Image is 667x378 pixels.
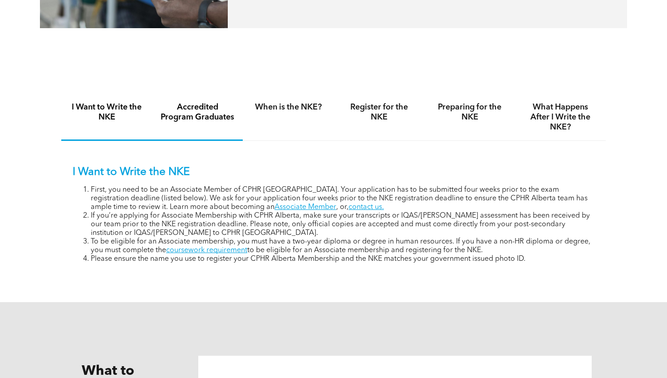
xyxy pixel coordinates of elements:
[91,186,594,212] li: First, you need to be an Associate Member of CPHR [GEOGRAPHIC_DATA]. Your application has to be s...
[91,212,594,238] li: If you’re applying for Associate Membership with CPHR Alberta, make sure your transcripts or IQAS...
[73,166,594,179] p: I Want to Write the NKE
[251,102,325,112] h4: When is the NKE?
[432,102,507,122] h4: Preparing for the NKE
[91,255,594,264] li: Please ensure the name you use to register your CPHR Alberta Membership and the NKE matches your ...
[348,204,384,211] a: contact us.
[342,102,416,122] h4: Register for the NKE
[91,238,594,255] li: To be eligible for an Associate membership, you must have a two-year diploma or degree in human r...
[166,247,247,254] a: coursework requirement
[160,102,235,122] h4: Accredited Program Graduates
[275,204,336,211] a: Associate Member
[69,102,144,122] h4: I Want to Write the NKE
[523,102,598,132] h4: What Happens After I Write the NKE?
